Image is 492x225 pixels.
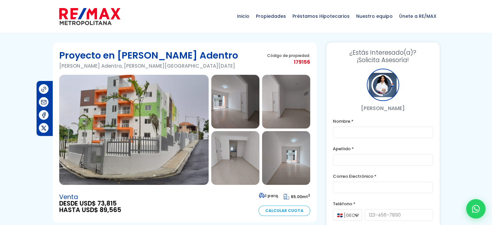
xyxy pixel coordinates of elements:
div: Vanesa Perez [367,69,399,101]
span: Venta [59,194,121,200]
img: Compartir [40,99,47,106]
sup: 2 [308,193,310,198]
span: Únete a RE/MAX [396,6,440,26]
img: Proyecto en Cancino Adentro [262,131,310,185]
p: [PERSON_NAME] Adentro, [PERSON_NAME][GEOGRAPHIC_DATA][DATE] [59,62,238,70]
img: Compartir [40,112,47,118]
span: 1 parq. [259,193,279,198]
img: Compartir [40,86,47,93]
span: HASTA USD$ 89,565 [59,207,121,213]
span: ¿Estás Interesado(a)? [333,49,433,56]
p: [PERSON_NAME] [333,104,433,112]
label: Teléfono * [333,200,433,208]
img: Proyecto en Cancino Adentro [211,75,259,129]
img: remax-metropolitana-logo [59,7,120,26]
span: 85.00 [291,194,302,199]
span: Inicio [234,6,253,26]
a: Calcular Cuota [258,206,310,216]
label: Correo Electrónico * [333,172,433,180]
label: Apellido * [333,145,433,153]
input: 123-456-7890 [365,209,433,221]
img: Compartir [40,125,47,131]
span: 179156 [267,58,310,66]
span: Propiedades [253,6,289,26]
h1: Proyecto en [PERSON_NAME] Adentro [59,49,238,62]
img: Proyecto en Cancino Adentro [211,131,259,185]
label: Nombre * [333,117,433,125]
span: mt [284,194,310,199]
img: Proyecto en Cancino Adentro [262,75,310,129]
h3: ¡Solicita Asesoría! [333,49,433,64]
span: Código de propiedad: [267,53,310,58]
img: Proyecto en Cancino Adentro [59,75,209,185]
span: Préstamos Hipotecarios [289,6,353,26]
span: Nuestro equipo [353,6,396,26]
span: DESDE USD$ 73,815 [59,200,121,207]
